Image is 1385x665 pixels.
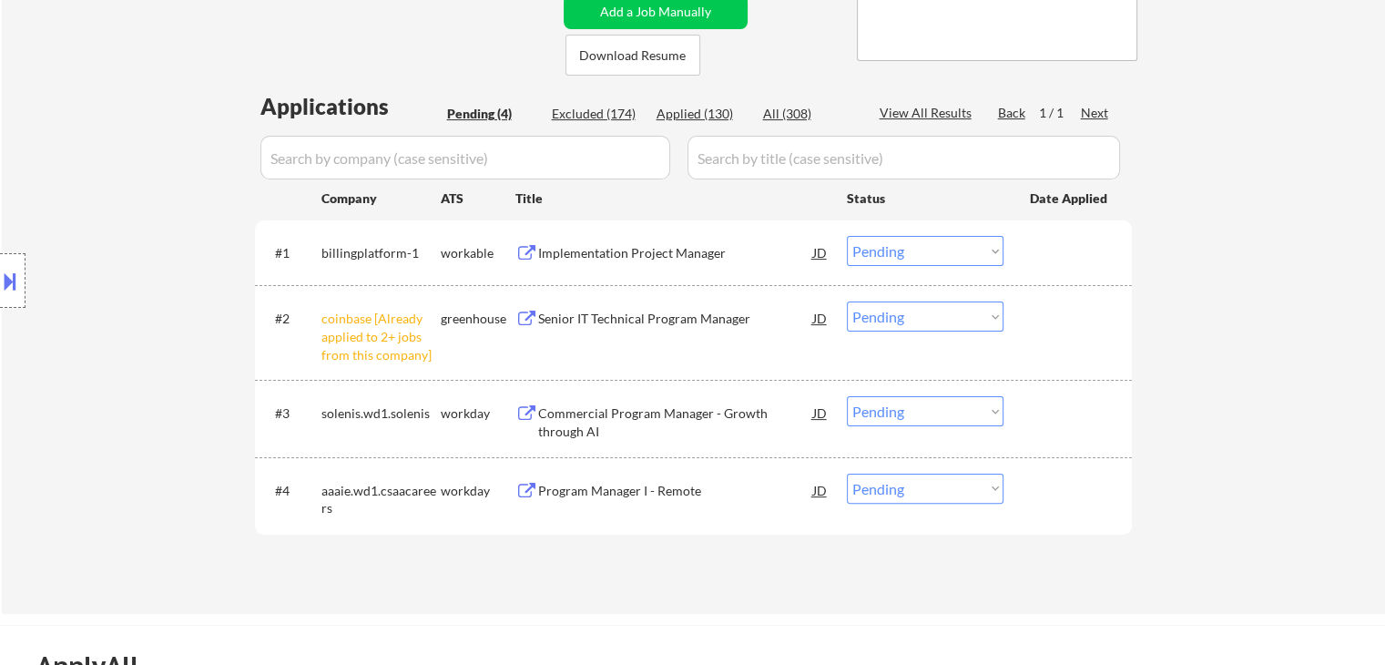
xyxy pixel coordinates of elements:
input: Search by title (case sensitive) [687,136,1120,179]
div: coinbase [Already applied to 2+ jobs from this company] [321,310,441,363]
div: Excluded (174) [552,105,643,123]
div: All (308) [763,105,854,123]
div: JD [811,396,830,429]
div: ATS [441,189,515,208]
div: Commercial Program Manager - Growth through AI [538,404,813,440]
div: Pending (4) [447,105,538,123]
div: solenis.wd1.solenis [321,404,441,423]
div: 1 / 1 [1039,104,1081,122]
div: JD [811,474,830,506]
div: Title [515,189,830,208]
div: Applications [260,96,441,118]
div: Applied (130) [657,105,748,123]
div: JD [811,302,830,334]
div: #4 [275,482,307,500]
div: Status [847,181,1003,214]
div: workday [441,404,515,423]
div: workday [441,482,515,500]
div: aaaie.wd1.csaacareers [321,482,441,517]
button: Download Resume [565,35,700,76]
div: Senior IT Technical Program Manager [538,310,813,328]
div: JD [811,236,830,269]
div: Implementation Project Manager [538,244,813,262]
div: Date Applied [1030,189,1110,208]
div: greenhouse [441,310,515,328]
input: Search by company (case sensitive) [260,136,670,179]
div: Next [1081,104,1110,122]
div: Back [998,104,1027,122]
div: billingplatform-1 [321,244,441,262]
div: Company [321,189,441,208]
div: workable [441,244,515,262]
div: Program Manager I - Remote [538,482,813,500]
div: View All Results [880,104,977,122]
